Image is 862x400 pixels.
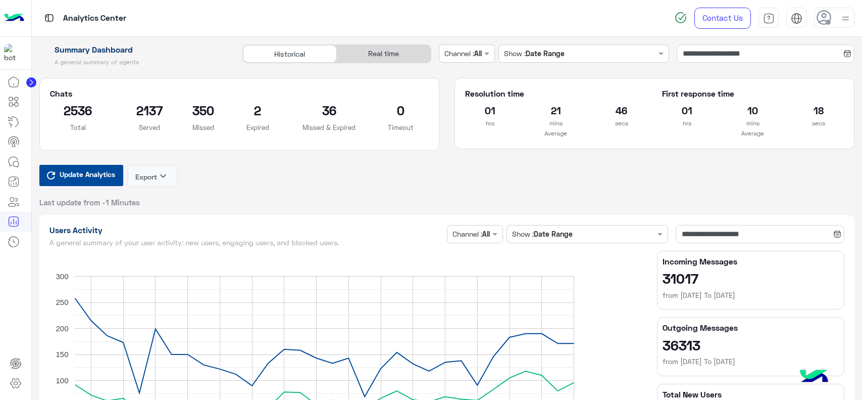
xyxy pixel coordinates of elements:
[758,8,779,29] a: tab
[663,290,839,300] h6: from [DATE] To [DATE]
[728,118,778,128] p: mins
[839,12,852,25] img: profile
[50,102,106,118] h2: 2536
[127,165,178,187] button: Exportkeyboard_arrow_down
[121,102,177,118] h2: 2137
[663,389,839,399] h5: Total New Users
[763,13,775,24] img: tab
[465,128,647,139] p: Average
[663,357,839,367] h6: from [DATE] To [DATE]
[694,8,751,29] a: Contact Us
[121,122,177,132] p: Served
[372,122,428,132] p: Timeout
[662,118,713,128] p: hrs
[243,45,337,63] div: Historical
[301,122,357,132] p: Missed & Expired
[63,12,126,25] p: Analytics Center
[596,118,647,128] p: secs
[229,122,285,132] p: Expired
[39,197,140,207] span: Last update from -1 Minutes
[791,13,802,24] img: tab
[39,45,231,55] h1: Summary Dashboard
[56,298,68,306] text: 250
[43,12,56,24] img: tab
[56,376,68,384] text: 100
[49,239,443,247] h5: A general summary of your user activity: new users, engaging users, and blocked users.
[531,118,581,128] p: mins
[662,102,713,118] h2: 01
[675,12,687,24] img: spinner
[50,122,106,132] p: Total
[4,8,24,29] img: Logo
[56,324,68,332] text: 200
[192,122,214,132] p: Missed
[465,102,516,118] h2: 01
[663,270,839,286] h2: 31017
[56,272,68,280] text: 300
[793,102,844,118] h2: 18
[39,58,231,66] h5: A general summary of agents
[229,102,285,118] h2: 2
[793,118,844,128] p: secs
[662,128,844,139] p: Average
[796,360,832,395] img: hulul-logo.png
[663,337,839,353] h2: 36313
[465,118,516,128] p: hrs
[57,167,118,181] span: Update Analytics
[596,102,647,118] h2: 46
[39,165,123,186] button: Update Analytics
[663,323,839,333] h5: Outgoing Messages
[157,170,169,182] i: keyboard_arrow_down
[337,45,431,63] div: Real time
[4,44,22,62] img: 317874714732967
[465,88,647,99] h5: Resolution time
[49,225,443,235] h1: Users Activity
[728,102,778,118] h2: 10
[662,88,844,99] h5: First response time
[192,102,214,118] h2: 350
[372,102,428,118] h2: 0
[50,88,429,99] h5: Chats
[663,256,839,266] h5: Incoming Messages
[531,102,581,118] h2: 21
[56,350,68,359] text: 150
[301,102,357,118] h2: 36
